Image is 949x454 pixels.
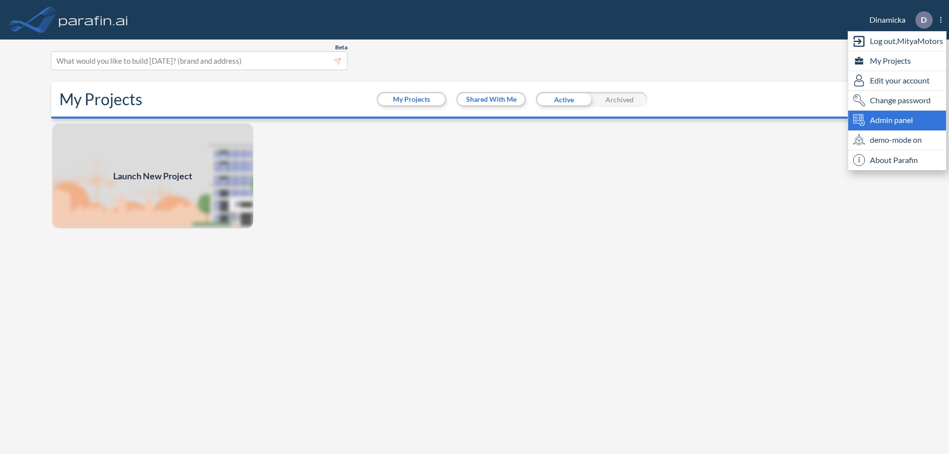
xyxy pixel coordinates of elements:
div: Log out [848,32,946,51]
button: My Projects [378,93,445,105]
div: My Projects [848,51,946,71]
div: About Parafin [848,150,946,170]
div: Archived [592,92,647,107]
button: Shared With Me [458,93,524,105]
div: Change password [848,91,946,111]
img: add [51,123,254,229]
span: Beta [335,43,347,51]
a: Launch New Project [51,123,254,229]
div: Active [536,92,592,107]
span: Admin panel [870,114,913,126]
span: demo-mode on [870,134,922,146]
p: D [921,15,927,24]
h2: My Projects [59,90,142,109]
span: Change password [870,94,931,106]
span: i [853,154,865,166]
div: Admin panel [848,111,946,130]
span: Edit your account [870,75,930,86]
span: Log out, MityaMotors [870,35,943,47]
div: Edit user [848,71,946,91]
div: demo-mode on [848,130,946,150]
img: logo [57,10,130,30]
span: My Projects [870,55,911,67]
span: About Parafin [870,154,918,166]
div: Dinamicka [855,11,942,29]
span: Launch New Project [113,169,192,183]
